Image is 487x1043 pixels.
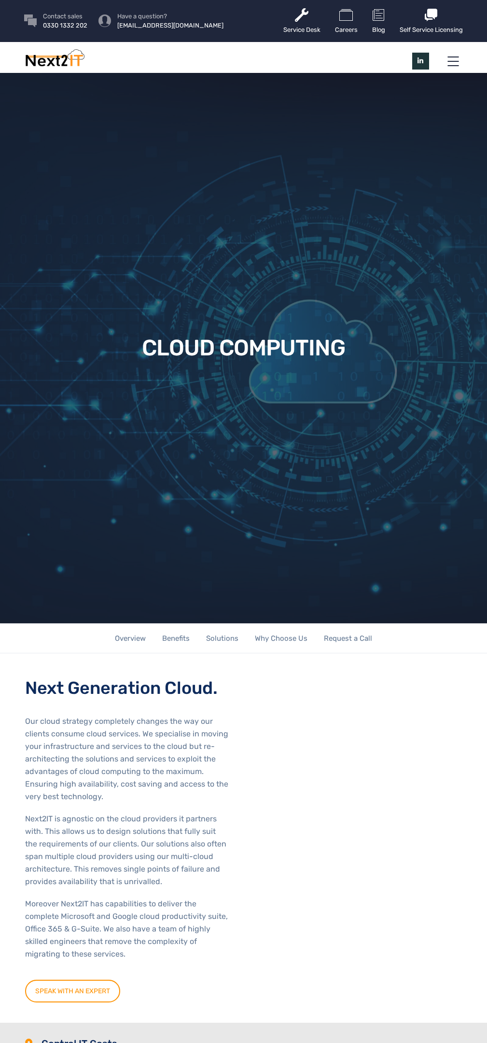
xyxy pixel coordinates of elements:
[25,813,229,888] p: Next2IT is agnostic on the cloud providers it partners with. This allows us to design solutions t...
[43,22,87,28] span: 0330 1332 202
[115,623,146,654] a: Overview
[162,623,190,654] a: Benefits
[117,13,223,28] a: Have a question? [EMAIL_ADDRESS][DOMAIN_NAME]
[25,677,229,698] h2: Next Generation Cloud.
[206,623,238,654] a: Solutions
[117,13,223,19] span: Have a question?
[117,22,223,28] span: [EMAIL_ADDRESS][DOMAIN_NAME]
[43,13,87,19] span: Contact sales
[24,49,84,71] img: Next2IT
[25,715,229,803] p: Our cloud strategy completely changes the way our clients consume cloud services. We specialise i...
[134,337,353,359] h1: Cloud Computing
[255,623,307,654] a: Why Choose Us
[324,623,372,654] a: Request a Call
[25,980,120,1002] a: SPEAK WITH AN EXPERT
[25,898,229,960] p: Moreover Next2IT has capabilities to deliver the complete Microsoft and Google cloud productivity...
[43,13,87,28] a: Contact sales 0330 1332 202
